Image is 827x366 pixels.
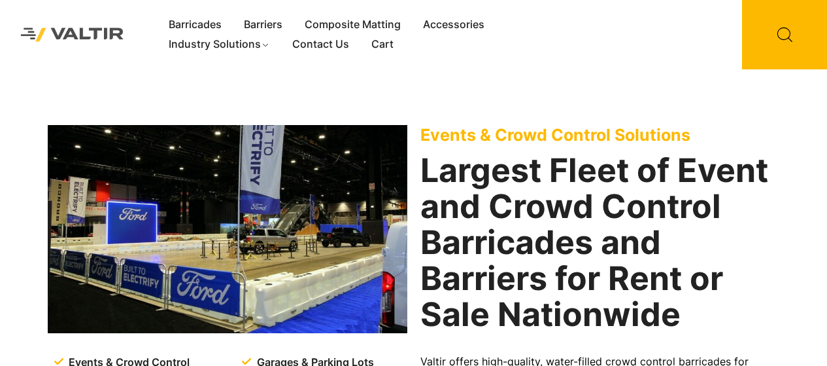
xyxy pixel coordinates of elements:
a: Accessories [412,15,496,35]
p: Events & Crowd Control Solutions [420,125,780,145]
a: Composite Matting [294,15,412,35]
a: Cart [360,35,405,54]
a: Contact Us [281,35,360,54]
a: Barriers [233,15,294,35]
img: Valtir Rentals [10,17,135,52]
a: Industry Solutions [158,35,281,54]
a: Barricades [158,15,233,35]
h2: Largest Fleet of Event and Crowd Control Barricades and Barriers for Rent or Sale Nationwide [420,153,780,333]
